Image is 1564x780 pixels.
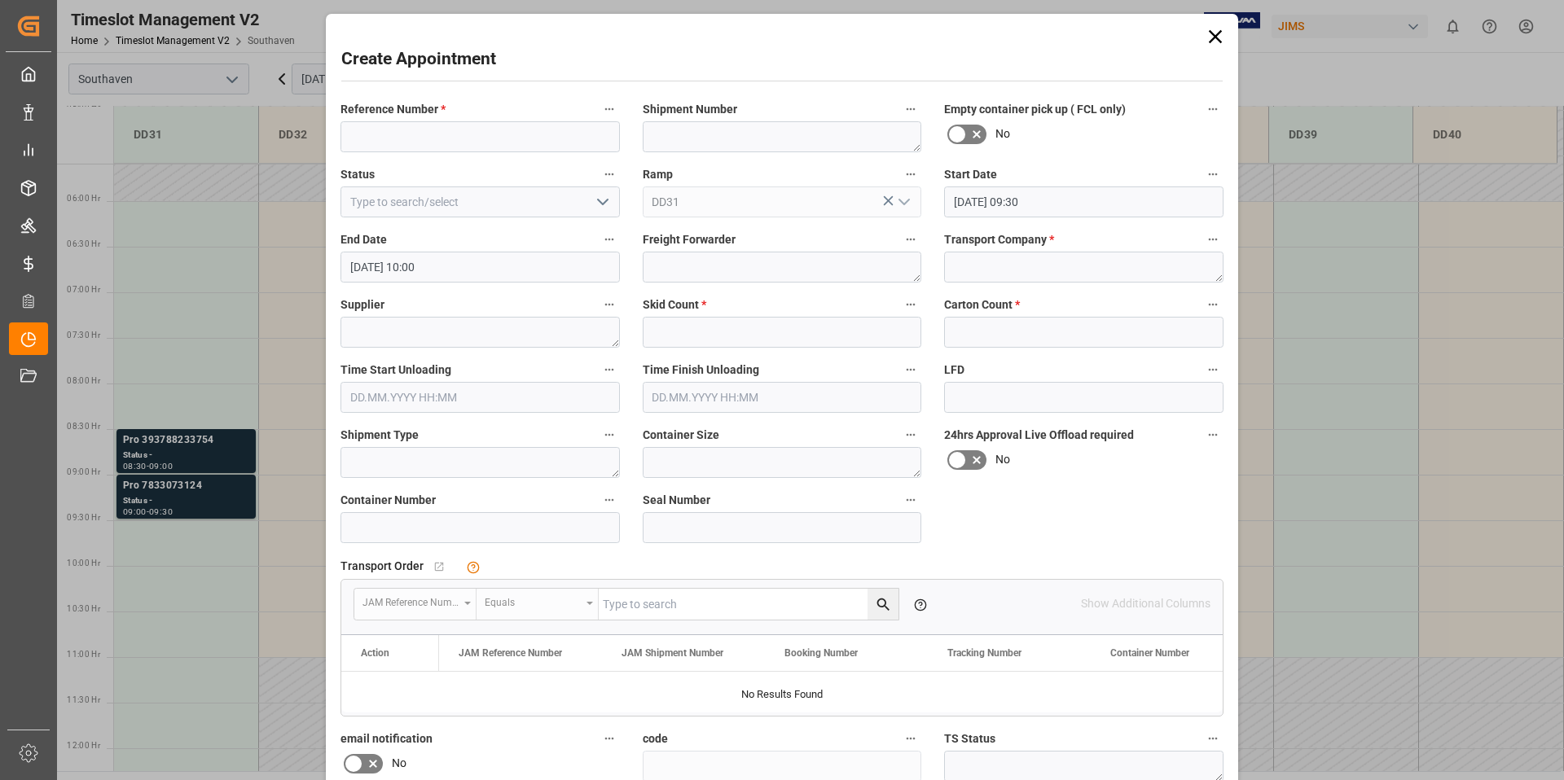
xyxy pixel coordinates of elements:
[868,589,898,620] button: search button
[599,164,620,185] button: Status
[891,190,916,215] button: open menu
[1202,229,1224,250] button: Transport Company *
[392,755,406,772] span: No
[599,229,620,250] button: End Date
[362,591,459,610] div: JAM Reference Number
[1202,294,1224,315] button: Carton Count *
[459,647,562,659] span: JAM Reference Number
[900,164,921,185] button: Ramp
[477,589,599,620] button: open menu
[643,231,736,248] span: Freight Forwarder
[944,231,1054,248] span: Transport Company
[944,427,1134,444] span: 24hrs Approval Live Offload required
[1202,164,1224,185] button: Start Date
[944,186,1224,217] input: DD.MM.YYYY HH:MM
[944,101,1126,118] span: Empty container pick up ( FCL only)
[995,125,1010,142] span: No
[340,186,620,217] input: Type to search/select
[944,296,1020,313] span: Carton Count
[599,99,620,120] button: Reference Number *
[340,492,436,509] span: Container Number
[599,589,898,620] input: Type to search
[643,186,922,217] input: Type to search/select
[340,252,620,283] input: DD.MM.YYYY HH:MM
[599,294,620,315] button: Supplier
[900,99,921,120] button: Shipment Number
[361,647,389,659] div: Action
[1110,647,1189,659] span: Container Number
[947,647,1021,659] span: Tracking Number
[1202,728,1224,749] button: TS Status
[340,558,424,575] span: Transport Order
[340,101,446,118] span: Reference Number
[944,166,997,183] span: Start Date
[354,589,477,620] button: open menu
[995,451,1010,468] span: No
[900,359,921,380] button: Time Finish Unloading
[599,424,620,445] button: Shipment Type
[340,166,375,183] span: Status
[900,424,921,445] button: Container Size
[900,294,921,315] button: Skid Count *
[340,427,419,444] span: Shipment Type
[643,101,737,118] span: Shipment Number
[340,382,620,413] input: DD.MM.YYYY HH:MM
[900,229,921,250] button: Freight Forwarder
[900,489,921,511] button: Seal Number
[340,296,384,313] span: Supplier
[589,190,613,215] button: open menu
[1202,99,1224,120] button: Empty container pick up ( FCL only)
[643,427,719,444] span: Container Size
[643,166,673,183] span: Ramp
[944,362,964,379] span: LFD
[900,728,921,749] button: code
[340,231,387,248] span: End Date
[1202,424,1224,445] button: 24hrs Approval Live Offload required
[485,591,581,610] div: Equals
[599,489,620,511] button: Container Number
[643,296,706,313] span: Skid Count
[622,647,723,659] span: JAM Shipment Number
[643,382,922,413] input: DD.MM.YYYY HH:MM
[643,362,759,379] span: Time Finish Unloading
[340,362,451,379] span: Time Start Unloading
[340,730,433,747] span: email notification
[944,730,995,747] span: TS Status
[599,728,620,749] button: email notification
[1202,359,1224,380] button: LFD
[784,647,858,659] span: Booking Number
[643,492,710,509] span: Seal Number
[643,730,668,747] span: code
[341,46,496,72] h2: Create Appointment
[599,359,620,380] button: Time Start Unloading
